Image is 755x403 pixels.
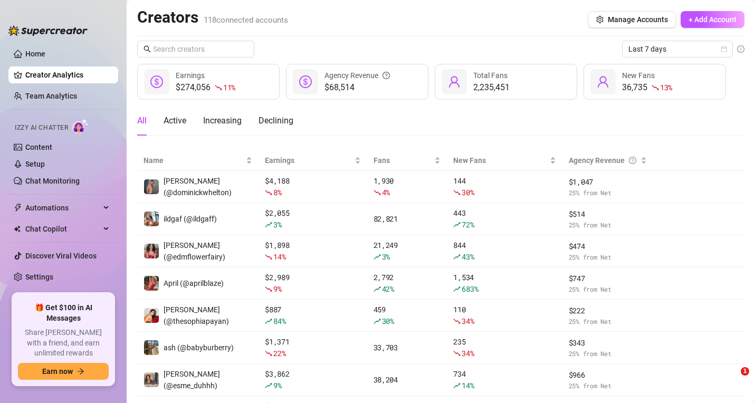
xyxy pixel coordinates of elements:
[144,179,159,194] img: Dominick (@dominickwhelton)
[453,175,556,198] div: 144
[453,155,547,166] span: New Fans
[273,284,281,294] span: 9 %
[628,41,727,57] span: Last 7 days
[25,273,53,281] a: Settings
[14,204,22,212] span: thunderbolt
[176,81,235,94] div: $274,056
[453,189,461,196] span: fall
[273,348,285,358] span: 22 %
[18,363,109,380] button: Earn nowarrow-right
[569,176,647,188] span: $ 1,047
[144,212,159,226] img: ildgaf (@ildgaff)
[689,15,737,24] span: + Add Account
[265,382,272,389] span: rise
[719,367,744,392] iframe: Intercom live chat
[374,253,381,261] span: rise
[215,84,222,91] span: fall
[144,45,151,53] span: search
[15,123,68,133] span: Izzy AI Chatter
[25,252,97,260] a: Discover Viral Videos
[265,239,360,263] div: $ 1,898
[25,199,100,216] span: Automations
[374,304,441,327] div: 459
[150,75,163,88] span: dollar-circle
[164,114,186,127] div: Active
[265,285,272,293] span: fall
[629,155,636,166] span: question-circle
[374,272,441,295] div: 2,792
[453,272,556,295] div: 1,534
[137,7,288,27] h2: Creators
[374,189,381,196] span: fall
[569,208,647,220] span: $ 514
[164,177,232,197] span: [PERSON_NAME] (@dominickwhelton)
[448,75,461,88] span: user
[453,368,556,391] div: 734
[259,150,367,171] th: Earnings
[453,239,556,263] div: 844
[569,188,647,198] span: 25 % from Net
[25,220,100,237] span: Chat Copilot
[72,119,89,134] img: AI Chatter
[273,187,281,197] span: 8 %
[324,81,390,94] span: $68,514
[273,380,281,390] span: 9 %
[447,150,562,171] th: New Fans
[265,368,360,391] div: $ 3,862
[453,350,461,357] span: fall
[660,82,672,92] span: 13 %
[462,219,474,229] span: 72 %
[382,187,390,197] span: 4 %
[25,66,110,83] a: Creator Analytics
[382,252,390,262] span: 3 %
[367,150,447,171] th: Fans
[569,252,647,262] span: 25 % from Net
[569,369,647,381] span: $ 966
[462,316,474,326] span: 34 %
[273,252,285,262] span: 14 %
[324,70,390,81] div: Agency Revenue
[176,71,205,80] span: Earnings
[569,273,647,284] span: $ 747
[453,382,461,389] span: rise
[462,380,474,390] span: 14 %
[622,81,672,94] div: 36,735
[144,276,159,291] img: April (@aprilblaze)
[453,318,461,325] span: fall
[453,304,556,327] div: 110
[265,189,272,196] span: fall
[569,305,647,316] span: $ 222
[453,221,461,228] span: rise
[588,11,676,28] button: Manage Accounts
[25,177,80,185] a: Chat Monitoring
[569,220,647,230] span: 25 % from Net
[144,155,244,166] span: Name
[223,82,235,92] span: 11 %
[374,213,441,225] div: 82,821
[462,284,478,294] span: 683 %
[25,143,52,151] a: Content
[374,342,441,353] div: 33,703
[265,221,272,228] span: rise
[164,241,225,261] span: [PERSON_NAME] (@edmflowerfairy)
[144,244,159,258] img: Aaliyah (@edmflowerfairy)
[14,225,21,233] img: Chat Copilot
[453,285,461,293] span: rise
[25,50,45,58] a: Home
[569,155,639,166] div: Agency Revenue
[462,348,474,358] span: 34 %
[652,84,659,91] span: fall
[374,285,381,293] span: rise
[569,316,647,327] span: 25 % from Net
[77,368,84,375] span: arrow-right
[265,272,360,295] div: $ 2,989
[25,92,77,100] a: Team Analytics
[453,253,461,261] span: rise
[374,374,441,386] div: 38,204
[164,370,220,390] span: [PERSON_NAME] (@esme_duhhh)
[737,45,744,53] span: info-circle
[721,46,727,52] span: calendar
[273,316,285,326] span: 84 %
[259,114,293,127] div: Declining
[569,241,647,252] span: $ 474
